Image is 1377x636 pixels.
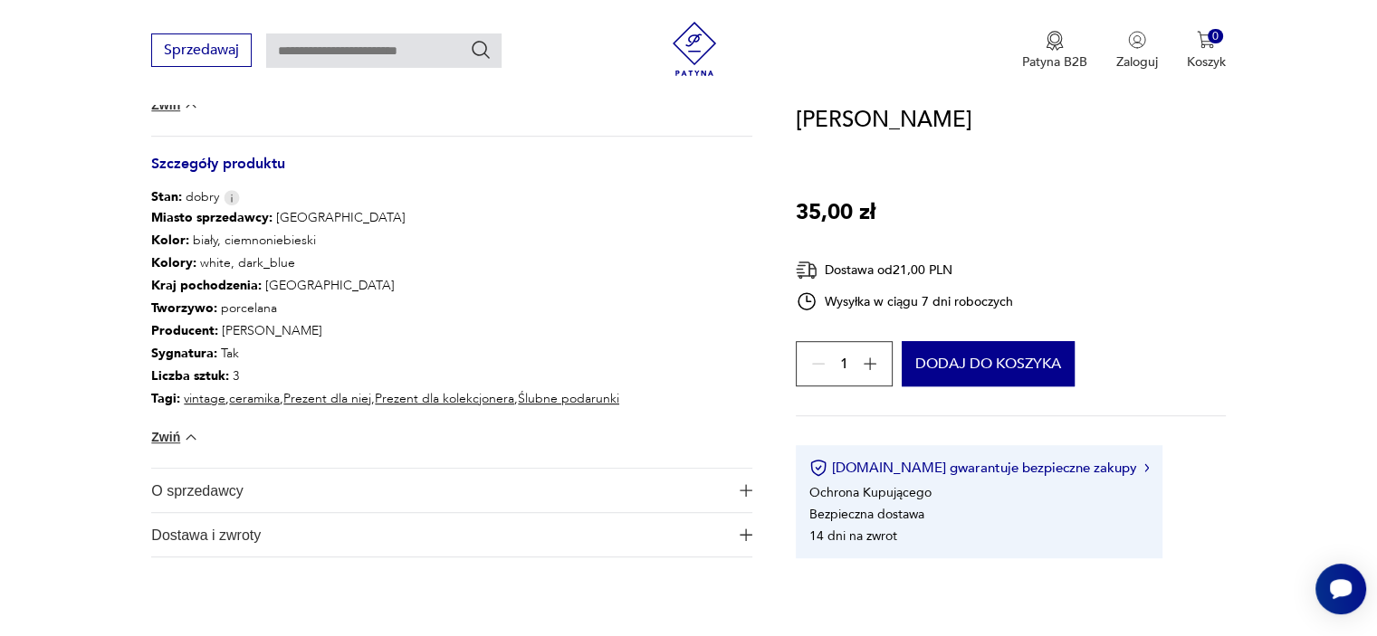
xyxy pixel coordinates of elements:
b: Tagi: [151,390,180,407]
b: Sygnatura : [151,345,217,362]
b: Kraj pochodzenia : [151,277,262,294]
a: ceramika [229,390,280,407]
button: Dodaj do koszyka [902,341,1075,386]
p: , , , , [151,387,619,410]
button: [DOMAIN_NAME] gwarantuje bezpieczne zakupy [809,459,1149,477]
button: Ikona plusaO sprzedawcy [151,469,752,512]
p: [GEOGRAPHIC_DATA] [151,274,619,297]
p: 35,00 zł [796,195,875,230]
button: Patyna B2B [1022,31,1087,71]
img: chevron down [182,96,200,114]
button: Sprzedawaj [151,33,252,67]
span: Dostawa i zwroty [151,513,727,556]
img: Ikona medalu [1046,31,1064,51]
button: Szukaj [470,39,492,61]
a: Prezent dla niej [283,390,371,407]
img: Ikona koszyka [1197,31,1215,49]
img: Patyna - sklep z meblami i dekoracjami vintage [667,22,722,76]
b: Tworzywo : [151,299,217,317]
img: Ikonka użytkownika [1128,31,1146,49]
li: Bezpieczna dostawa [809,505,924,522]
h3: Szczegóły produktu [151,158,752,188]
b: Kolory : [151,254,196,271]
p: [GEOGRAPHIC_DATA] [151,206,619,229]
p: [PERSON_NAME] [151,319,619,342]
img: Ikona certyfikatu [809,459,827,477]
p: biały, ciemnoniebieski [151,229,619,252]
b: Kolor: [151,232,189,249]
p: porcelana [151,297,619,319]
a: Sprzedawaj [151,45,252,58]
p: white, dark_blue [151,252,619,274]
img: Ikona strzałki w prawo [1144,463,1150,472]
img: Info icon [224,190,240,205]
p: Patyna B2B [1022,53,1087,71]
p: Tak [151,342,619,365]
div: Wysyłka w ciągu 7 dni roboczych [796,290,1013,312]
span: 1 [840,357,848,369]
button: Zwiń [151,428,199,446]
iframe: Smartsupp widget button [1315,564,1366,614]
li: 14 dni na zwrot [809,527,897,544]
img: Ikona plusa [740,528,752,541]
a: Ślubne podarunki [518,390,619,407]
img: chevron down [182,428,200,446]
img: Ikona plusa [740,484,752,497]
button: Zaloguj [1116,31,1158,71]
li: Ochrona Kupującego [809,483,932,500]
span: dobry [151,188,219,206]
button: Ikona plusaDostawa i zwroty [151,513,752,556]
div: 0 [1208,29,1223,44]
button: Zwiń [151,96,199,114]
b: Miasto sprzedawcy : [151,209,273,226]
b: Producent : [151,322,218,339]
span: O sprzedawcy [151,469,727,512]
b: Liczba sztuk: [151,367,229,384]
button: 0Koszyk [1187,31,1226,71]
p: Koszyk [1187,53,1226,71]
p: Zaloguj [1116,53,1158,71]
p: 3 [151,365,619,387]
div: Dostawa od 21,00 PLN [796,259,1013,281]
a: vintage [184,390,225,407]
a: Ikona medaluPatyna B2B [1022,31,1087,71]
b: Stan: [151,188,182,205]
img: Ikona dostawy [796,259,818,281]
a: Prezent dla kolekcjonera [375,390,514,407]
